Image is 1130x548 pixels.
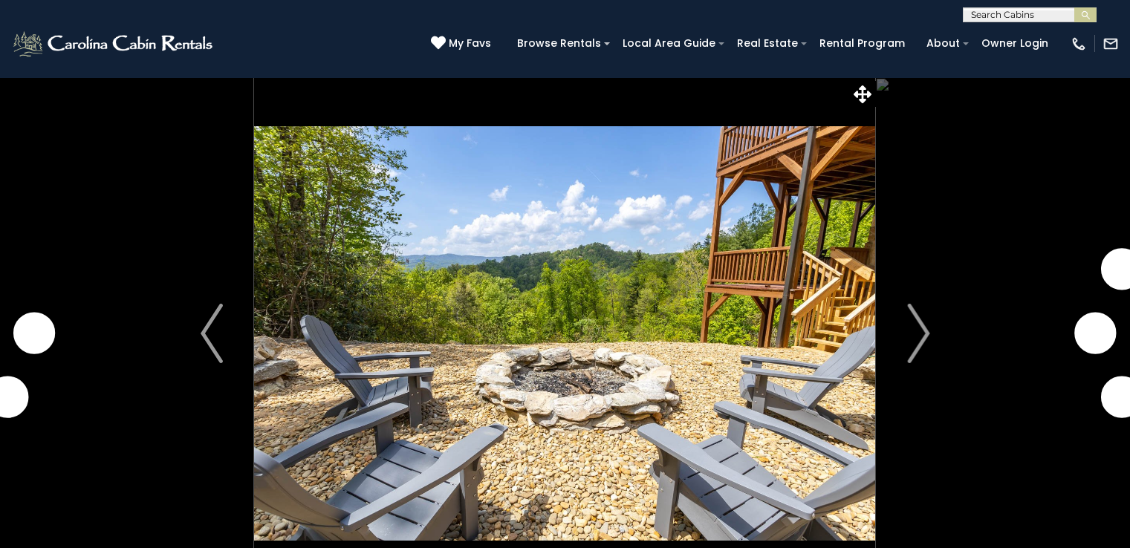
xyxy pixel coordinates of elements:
[1071,36,1087,52] img: phone-regular-white.png
[201,304,223,363] img: arrow
[974,32,1056,55] a: Owner Login
[11,29,217,59] img: White-1-2.png
[431,36,495,52] a: My Favs
[615,32,723,55] a: Local Area Guide
[812,32,912,55] a: Rental Program
[730,32,805,55] a: Real Estate
[510,32,608,55] a: Browse Rentals
[1103,36,1119,52] img: mail-regular-white.png
[919,32,967,55] a: About
[907,304,929,363] img: arrow
[449,36,491,51] span: My Favs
